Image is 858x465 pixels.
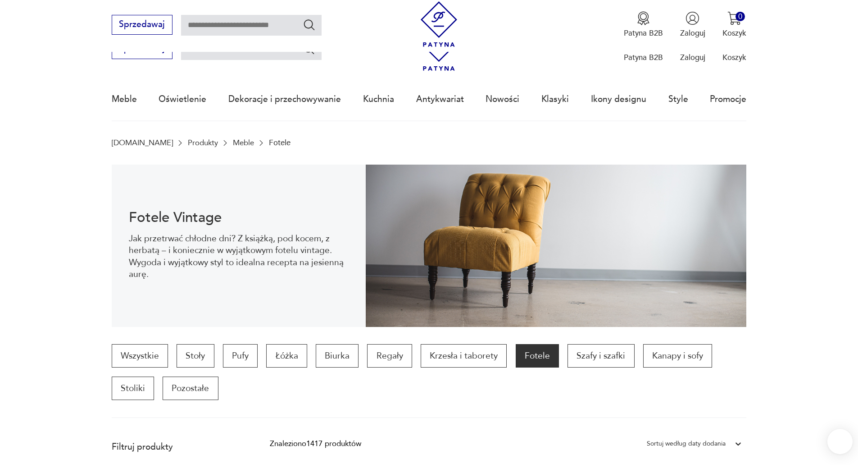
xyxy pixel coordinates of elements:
iframe: Smartsupp widget button [827,429,853,454]
a: Antykwariat [416,78,464,120]
p: Filtruj produkty [112,441,244,453]
img: 9275102764de9360b0b1aa4293741aa9.jpg [366,165,747,327]
a: Ikony designu [591,78,646,120]
button: Patyna B2B [624,11,663,38]
button: Sprzedawaj [112,15,173,35]
div: 0 [735,12,745,21]
button: Zaloguj [680,11,705,38]
a: Wszystkie [112,344,168,368]
button: Szukaj [303,18,316,31]
button: 0Koszyk [722,11,746,38]
a: Style [668,78,688,120]
a: Oświetlenie [159,78,206,120]
a: Ikona medaluPatyna B2B [624,11,663,38]
a: [DOMAIN_NAME] [112,138,173,147]
h1: Fotele Vintage [129,211,348,224]
p: Patyna B2B [624,28,663,38]
p: Koszyk [722,28,746,38]
img: Ikona koszyka [727,11,741,25]
a: Pozostałe [163,377,218,400]
a: Produkty [188,138,218,147]
a: Kuchnia [363,78,394,120]
p: Patyna B2B [624,52,663,63]
p: Fotele [269,138,291,147]
a: Pufy [223,344,258,368]
a: Sprzedawaj [112,22,173,29]
a: Biurka [316,344,359,368]
img: Ikona medalu [636,11,650,25]
a: Stoliki [112,377,154,400]
a: Fotele [516,344,559,368]
a: Promocje [710,78,746,120]
a: Sprzedawaj [112,46,173,53]
p: Zaloguj [680,28,705,38]
a: Meble [112,78,137,120]
a: Dekoracje i przechowywanie [228,78,341,120]
img: Ikonka użytkownika [685,11,699,25]
img: Patyna - sklep z meblami i dekoracjami vintage [416,1,462,47]
button: Szukaj [303,42,316,55]
a: Krzesła i taborety [421,344,507,368]
a: Meble [233,138,254,147]
p: Zaloguj [680,52,705,63]
div: Znaleziono 1417 produktów [270,438,361,450]
a: Kanapy i sofy [643,344,712,368]
a: Szafy i szafki [567,344,634,368]
a: Stoły [177,344,214,368]
a: Nowości [486,78,519,120]
p: Jak przetrwać chłodne dni? Z książką, pod kocem, z herbatą – i koniecznie w wyjątkowym fotelu vin... [129,233,348,281]
a: Łóżka [266,344,307,368]
a: Klasyki [541,78,569,120]
p: Koszyk [722,52,746,63]
div: Sortuj według daty dodania [647,438,726,450]
a: Regały [367,344,412,368]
